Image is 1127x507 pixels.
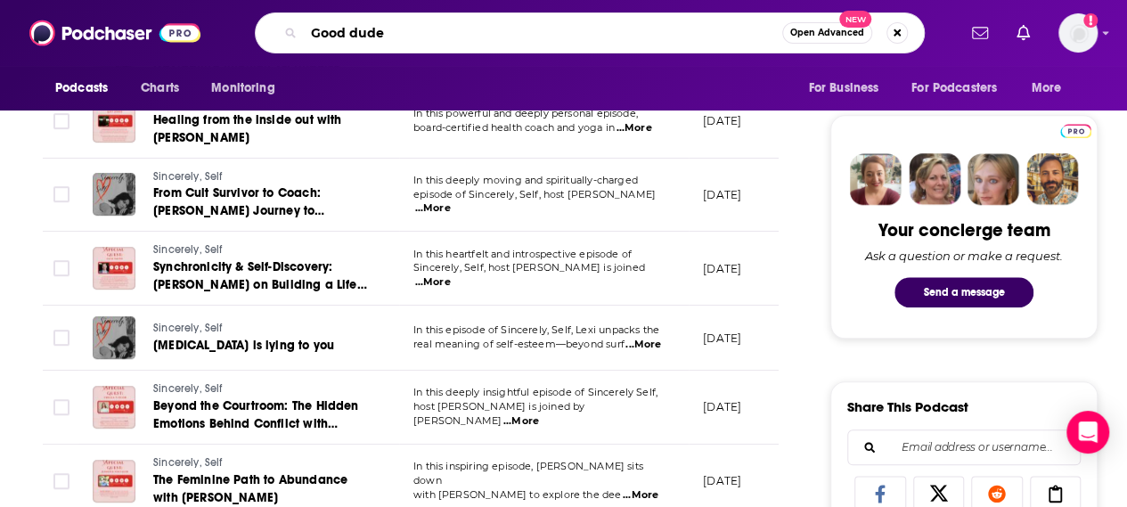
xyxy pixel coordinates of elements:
span: ...More [415,275,451,290]
div: Your concierge team [878,219,1050,241]
div: Search podcasts, credits, & more... [255,12,925,53]
button: Open AdvancedNew [782,22,872,44]
span: For Podcasters [911,76,997,101]
span: New [839,11,871,28]
img: Barbara Profile [909,153,960,205]
p: [DATE] [703,399,741,414]
span: Toggle select row [53,399,69,415]
button: open menu [1019,71,1084,105]
button: open menu [43,71,131,105]
span: board-certified health coach and yoga in [413,121,615,134]
a: Sincerely, Self [153,455,367,471]
span: Sincerely, Self [153,243,224,256]
button: open menu [796,71,901,105]
p: [DATE] [703,473,741,488]
button: open menu [900,71,1023,105]
span: Toggle select row [53,330,69,346]
span: ...More [616,121,651,135]
span: ...More [625,338,661,352]
button: open menu [199,71,298,105]
button: Send a message [894,277,1033,307]
span: In this episode of Sincerely, Self, Lexi unpacks the [413,323,659,336]
a: Sincerely, Self [153,242,367,258]
span: ...More [503,414,539,429]
a: Beyond the Courtroom: The Hidden Emotions Behind Conflict with [PERSON_NAME] [153,397,367,433]
p: [DATE] [703,261,741,276]
span: For Business [808,76,878,101]
span: Toggle select row [53,186,69,202]
span: The Feminine Path to Abundance with [PERSON_NAME] [153,472,347,505]
span: ...More [415,201,451,216]
img: Sydney Profile [850,153,902,205]
span: Sincerely, Self, host [PERSON_NAME] is joined [413,261,645,274]
span: Monitoring [211,76,274,101]
div: Search followers [847,429,1081,465]
a: Pro website [1060,121,1091,138]
input: Email address or username... [862,430,1066,464]
span: Charts [141,76,179,101]
span: In this powerful and deeply personal episode, [413,107,638,119]
span: episode of Sincerely, Self, host [PERSON_NAME] [413,188,656,200]
span: Synchronicity & Self-Discovery: [PERSON_NAME] on Building a Life Through Intention [153,259,366,310]
span: In this heartfelt and introspective episode of [413,248,632,260]
input: Search podcasts, credits, & more... [304,19,782,47]
span: ...More [623,488,658,503]
p: [DATE] [703,187,741,202]
svg: Add a profile image [1083,13,1098,28]
img: Jon Profile [1026,153,1078,205]
span: with [PERSON_NAME] to explore the dee [413,488,621,501]
img: Podchaser Pro [1060,124,1091,138]
a: Synchronicity & Self-Discovery: [PERSON_NAME] on Building a Life Through Intention [153,258,367,294]
span: Toggle select row [53,260,69,276]
span: Open Advanced [790,29,864,37]
div: Open Intercom Messenger [1066,411,1109,454]
span: host [PERSON_NAME] is joined by [PERSON_NAME] [413,400,584,427]
span: Healing from the inside out with [PERSON_NAME] [153,112,341,145]
span: Beyond the Courtroom: The Hidden Emotions Behind Conflict with [PERSON_NAME] [153,398,358,449]
span: In this deeply moving and spiritually-charged [413,174,638,186]
img: Jules Profile [968,153,1019,205]
p: [DATE] [703,113,741,128]
span: Toggle select row [53,113,69,129]
a: Charts [129,71,190,105]
a: The Feminine Path to Abundance with [PERSON_NAME] [153,471,367,507]
span: From Cult Survivor to Coach: [PERSON_NAME] Journey to Freedom [153,185,324,236]
span: Sincerely, Self [153,322,224,334]
a: From Cult Survivor to Coach: [PERSON_NAME] Journey to Freedom [153,184,367,220]
a: Sincerely, Self [153,381,367,397]
a: Healing from the inside out with [PERSON_NAME] [153,111,367,147]
a: Show notifications dropdown [1009,18,1037,48]
span: Toggle select row [53,473,69,489]
p: [DATE] [703,331,741,346]
span: [MEDICAL_DATA] is lying to you [153,338,334,353]
a: Sincerely, Self [153,321,365,337]
span: real meaning of self-esteem—beyond surf [413,338,625,350]
span: In this deeply insightful episode of Sincerely Self, [413,386,657,398]
span: Podcasts [55,76,108,101]
div: Ask a question or make a request. [865,249,1063,263]
h3: Share This Podcast [847,398,968,415]
span: In this inspiring episode, [PERSON_NAME] sits down [413,460,643,487]
img: User Profile [1058,13,1098,53]
img: Podchaser - Follow, Share and Rate Podcasts [29,16,200,50]
a: Show notifications dropdown [965,18,995,48]
span: Sincerely, Self [153,170,224,183]
span: More [1032,76,1062,101]
span: Logged in as Leighn [1058,13,1098,53]
span: Sincerely, Self [153,382,224,395]
a: [MEDICAL_DATA] is lying to you [153,337,365,355]
a: Sincerely, Self [153,169,367,185]
button: Show profile menu [1058,13,1098,53]
span: Sincerely, Self [153,456,224,469]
